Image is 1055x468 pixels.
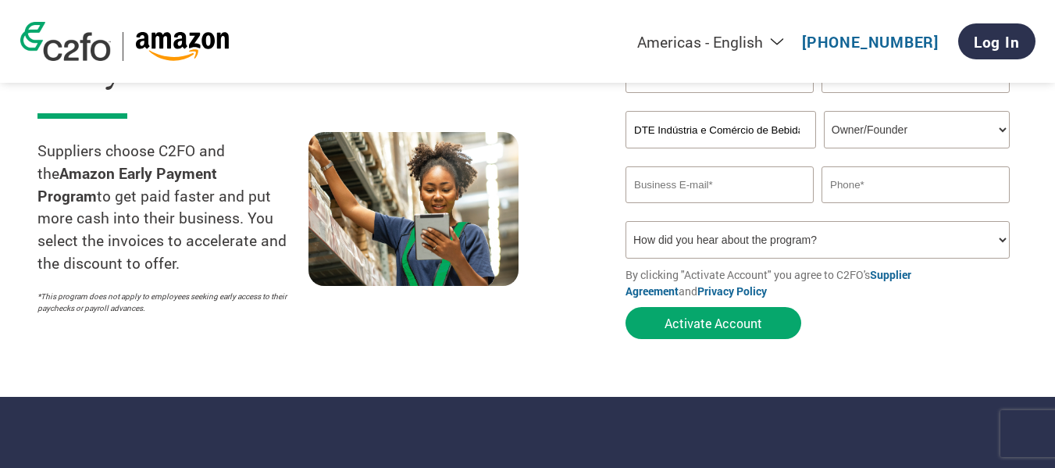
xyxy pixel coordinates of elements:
a: [PHONE_NUMBER] [802,32,939,52]
select: Title/Role [824,111,1010,148]
p: Suppliers choose C2FO and the to get paid faster and put more cash into their business. You selec... [37,140,308,275]
a: Supplier Agreement [626,267,911,298]
div: Inavlid Phone Number [822,205,1010,215]
div: Invalid last name or last name is too long [822,95,1010,105]
div: Invalid company name or company name is too long [626,150,1010,160]
input: Phone* [822,166,1010,203]
img: c2fo logo [20,22,111,61]
img: supply chain worker [308,132,519,286]
input: Invalid Email format [626,166,814,203]
a: Log In [958,23,1035,59]
strong: Amazon Early Payment Program [37,163,217,205]
p: By clicking "Activate Account" you agree to C2FO's and [626,266,1018,299]
input: Your company name* [626,111,816,148]
a: Privacy Policy [697,284,767,298]
img: Amazon [135,32,230,61]
div: Invalid first name or first name is too long [626,95,814,105]
div: Inavlid Email Address [626,205,814,215]
p: *This program does not apply to employees seeking early access to their paychecks or payroll adva... [37,291,293,314]
button: Activate Account [626,307,801,339]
